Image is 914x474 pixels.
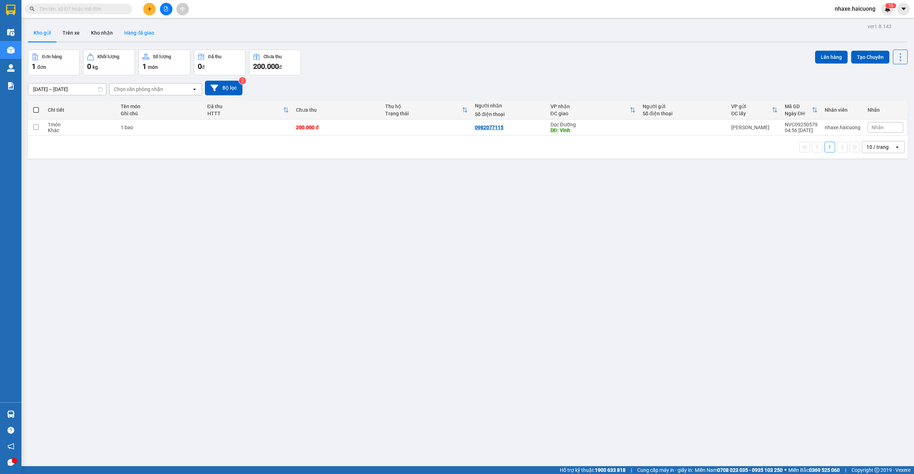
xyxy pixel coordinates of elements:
[825,107,860,113] div: Nhân viên
[249,50,301,75] button: Chưa thu200.000đ
[551,127,636,133] div: DĐ: Vinh
[888,3,891,8] span: 1
[6,5,15,15] img: logo-vxr
[192,86,197,92] svg: open
[202,64,205,70] span: đ
[867,143,889,151] div: 10 / trang
[207,104,283,109] div: Đã thu
[148,64,158,70] span: món
[551,111,630,116] div: ĐC giao
[180,6,185,11] span: aim
[868,22,892,30] div: ver 1.8.143
[7,427,14,434] span: question-circle
[785,111,812,116] div: Ngày ĐH
[868,107,903,113] div: Nhãn
[551,104,630,109] div: VP nhận
[239,77,246,84] sup: 2
[475,125,503,130] div: 0982077115
[874,468,879,473] span: copyright
[147,6,152,11] span: plus
[114,86,163,93] div: Chọn văn phòng nhận
[153,54,171,59] div: Số lượng
[57,24,85,41] button: Trên xe
[92,64,98,70] span: kg
[825,125,860,130] div: nhaxe.haicuong
[547,101,639,120] th: Toggle SortBy
[728,101,781,120] th: Toggle SortBy
[160,3,172,15] button: file-add
[48,127,114,133] div: Khác
[385,111,462,116] div: Trạng thái
[809,467,840,473] strong: 0369 525 060
[176,3,189,15] button: aim
[551,122,636,127] div: Dọc Đường
[263,54,282,59] div: Chưa thu
[296,107,378,113] div: Chưa thu
[207,111,283,116] div: HTTT
[891,3,893,8] span: 0
[595,467,626,473] strong: 1900 633 818
[643,104,724,109] div: Người gửi
[194,50,246,75] button: Đã thu0đ
[845,466,846,474] span: |
[121,104,200,109] div: Tên món
[30,6,35,11] span: search
[824,142,835,152] button: 1
[205,81,242,95] button: Bộ lọc
[475,111,543,117] div: Số điện thoại
[7,29,15,36] img: warehouse-icon
[119,24,160,41] button: Hàng đã giao
[121,111,200,116] div: Ghi chú
[475,103,543,109] div: Người nhận
[97,54,119,59] div: Khối lượng
[643,111,724,116] div: Số điện thoại
[48,107,114,113] div: Chi tiết
[7,46,15,54] img: warehouse-icon
[7,82,15,90] img: solution-icon
[631,466,632,474] span: |
[885,3,896,8] sup: 10
[731,104,772,109] div: VP gửi
[637,466,693,474] span: Cung cấp máy in - giấy in:
[851,51,889,64] button: Tạo Chuyến
[208,54,221,59] div: Đã thu
[7,410,15,418] img: warehouse-icon
[7,443,14,450] span: notification
[900,6,907,12] span: caret-down
[872,125,884,130] span: Nhãn
[253,62,279,71] span: 200.000
[784,469,787,472] span: ⚪️
[142,62,146,71] span: 1
[815,51,848,64] button: Lên hàng
[143,3,156,15] button: plus
[121,125,200,130] div: 1 bao
[28,24,57,41] button: Kho gửi
[296,125,378,130] div: 200.000 đ
[28,50,80,75] button: Đơn hàng1đơn
[48,122,114,127] div: 1 món
[884,6,891,12] img: icon-new-feature
[37,64,46,70] span: đơn
[785,104,812,109] div: Mã GD
[385,104,462,109] div: Thu hộ
[279,64,282,70] span: đ
[788,466,840,474] span: Miền Bắc
[7,64,15,72] img: warehouse-icon
[7,459,14,466] span: message
[382,101,471,120] th: Toggle SortBy
[39,5,124,13] input: Tìm tên, số ĐT hoặc mã đơn
[204,101,292,120] th: Toggle SortBy
[897,3,910,15] button: caret-down
[139,50,190,75] button: Số lượng1món
[28,84,106,95] input: Select a date range.
[42,54,62,59] div: Đơn hàng
[87,62,91,71] span: 0
[560,466,626,474] span: Hỗ trợ kỹ thuật:
[164,6,169,11] span: file-add
[717,467,783,473] strong: 0708 023 035 - 0935 103 250
[83,50,135,75] button: Khối lượng0kg
[829,4,881,13] span: nhaxe.haicuong
[32,62,36,71] span: 1
[781,101,821,120] th: Toggle SortBy
[785,127,818,133] div: 04:56 [DATE]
